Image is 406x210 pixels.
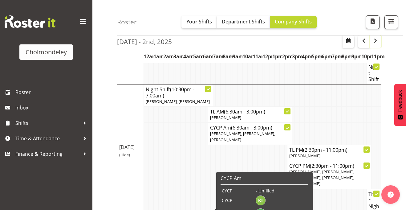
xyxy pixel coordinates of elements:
[270,16,317,28] button: Company Shifts
[173,49,183,64] th: 3am
[217,16,270,28] button: Department Shifts
[186,18,212,25] span: Your Shifts
[15,88,89,97] span: Roster
[146,86,211,99] h4: Night Shift
[5,15,55,28] img: Rosterit website logo
[366,15,380,29] button: Download a PDF of the roster according to the set date range.
[15,103,89,112] span: Inbox
[224,108,265,115] span: (6:30am - 3:00pm)
[302,49,312,64] th: 4pm
[394,84,406,126] button: Feedback - Show survey
[203,49,213,64] th: 6am
[275,18,312,25] span: Company Shifts
[312,49,322,64] th: 5pm
[368,64,380,82] h4: Night Shift
[253,49,262,64] th: 11am
[282,49,292,64] th: 2pm
[119,152,130,158] span: (Hide)
[371,49,381,64] th: 11pm
[222,18,265,25] span: Department Shifts
[117,19,137,26] h4: Roster
[289,163,369,169] h4: CYCP PM
[193,49,203,64] th: 5am
[388,191,394,198] img: help-xxl-2.png
[272,49,282,64] th: 1pm
[242,49,252,64] th: 10am
[221,194,254,207] td: CYCP
[181,16,217,28] button: Your Shifts
[15,118,80,128] span: Shifts
[231,124,272,131] span: (6:30am - 3:00pm)
[292,49,302,64] th: 3pm
[361,49,371,64] th: 10pm
[210,131,275,142] span: [PERSON_NAME], [PERSON_NAME], [PERSON_NAME]
[26,47,67,57] div: Cholmondeley
[146,99,210,104] span: [PERSON_NAME], [PERSON_NAME]
[289,169,354,186] span: [PERSON_NAME], [PERSON_NAME], [PERSON_NAME], [PERSON_NAME], [PERSON_NAME]
[213,49,223,64] th: 7am
[256,196,266,205] img: kate-inwood10942.jpg
[343,35,354,48] button: Select a specific date within the roster.
[322,49,331,64] th: 6pm
[153,49,163,64] th: 1am
[289,147,369,153] h4: TL PM
[397,90,403,112] span: Feedback
[303,146,347,153] span: (2:30pm - 11:00pm)
[221,175,308,181] h6: CYCP Am
[262,49,272,64] th: 12pm
[351,49,361,64] th: 9pm
[221,188,254,194] td: CYCP
[342,49,351,64] th: 8pm
[384,15,398,29] button: Filter Shifts
[210,125,290,131] h4: CYCP Am
[183,49,193,64] th: 4am
[210,109,290,115] h4: TL AM
[117,38,172,46] h2: [DATE] - 2nd, 2025
[163,49,173,64] th: 2am
[15,149,80,159] span: Finance & Reporting
[223,49,233,64] th: 8am
[233,49,242,64] th: 9am
[332,49,342,64] th: 7pm
[146,86,194,99] span: (10:30pm - 7:00am)
[289,153,320,159] span: [PERSON_NAME]
[210,115,241,120] span: [PERSON_NAME]
[310,163,354,169] span: (2:30pm - 11:00pm)
[256,188,274,194] span: - Unfilled
[15,134,80,143] span: Time & Attendance
[144,49,153,64] th: 12am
